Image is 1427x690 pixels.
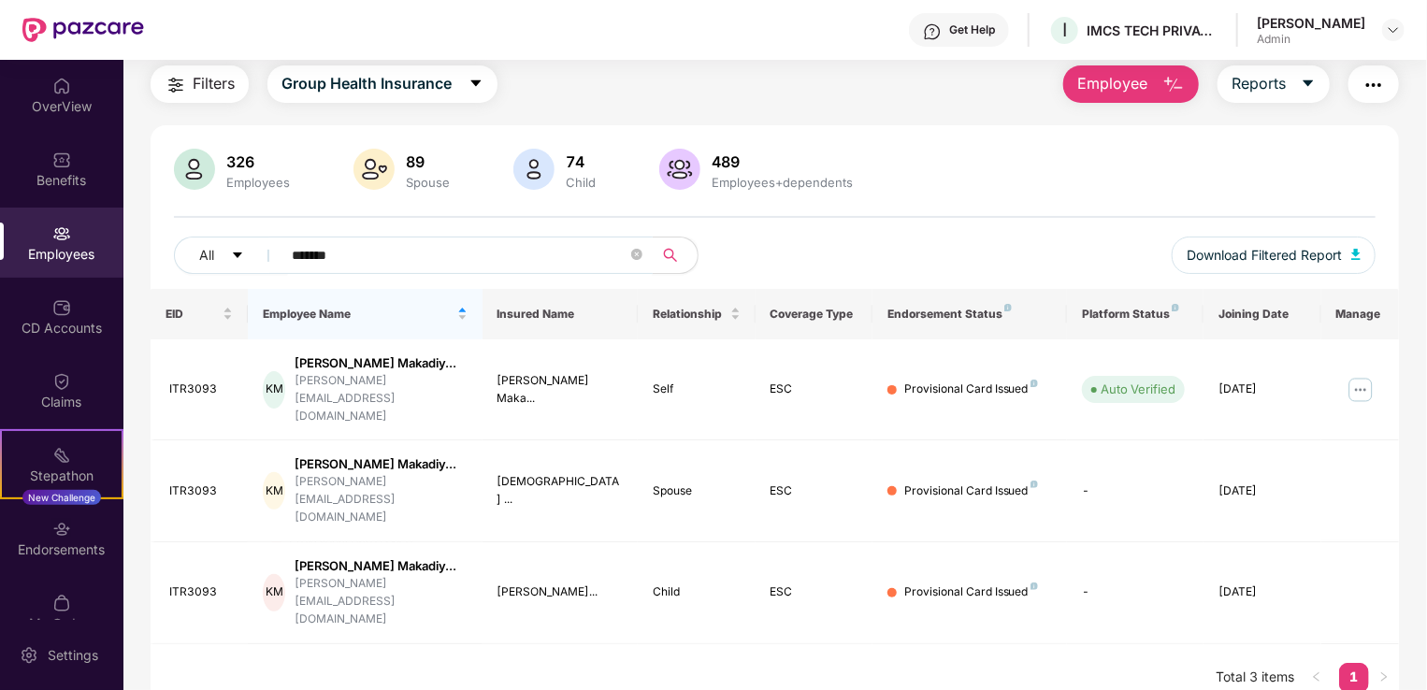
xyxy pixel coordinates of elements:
[295,455,467,473] div: [PERSON_NAME] Makadiy...
[1218,381,1305,398] div: [DATE]
[1321,289,1399,339] th: Manage
[1162,74,1185,96] img: svg+xml;base64,PHN2ZyB4bWxucz0iaHR0cDovL3d3dy53My5vcmcvMjAwMC9zdmciIHhtbG5zOnhsaW5rPSJodHRwOi8vd3...
[174,149,215,190] img: svg+xml;base64,PHN2ZyB4bWxucz0iaHR0cDovL3d3dy53My5vcmcvMjAwMC9zdmciIHhtbG5zOnhsaW5rPSJodHRwOi8vd3...
[1063,65,1199,103] button: Employee
[652,248,688,263] span: search
[468,76,483,93] span: caret-down
[1187,245,1342,266] span: Download Filtered Report
[193,72,235,95] span: Filters
[1301,76,1316,93] span: caret-down
[20,646,38,665] img: svg+xml;base64,PHN2ZyBpZD0iU2V0dGluZy0yMHgyMCIgeG1sbnM9Imh0dHA6Ly93d3cudzMub3JnLzIwMDAvc3ZnIiB3aW...
[166,307,219,322] span: EID
[151,289,248,339] th: EID
[1378,671,1390,683] span: right
[295,372,467,425] div: [PERSON_NAME][EMAIL_ADDRESS][DOMAIN_NAME]
[562,152,599,171] div: 74
[52,520,71,539] img: svg+xml;base64,PHN2ZyBpZD0iRW5kb3JzZW1lbnRzIiB4bWxucz0iaHR0cDovL3d3dy53My5vcmcvMjAwMC9zdmciIHdpZH...
[22,490,101,505] div: New Challenge
[904,381,1038,398] div: Provisional Card Issued
[708,175,857,190] div: Employees+dependents
[562,175,599,190] div: Child
[231,249,244,264] span: caret-down
[169,482,233,500] div: ITR3093
[223,175,294,190] div: Employees
[1218,583,1305,601] div: [DATE]
[652,237,699,274] button: search
[22,18,144,42] img: New Pazcare Logo
[281,72,452,95] span: Group Health Insurance
[1257,14,1365,32] div: [PERSON_NAME]
[771,381,858,398] div: ESC
[263,371,285,409] div: KM
[1386,22,1401,37] img: svg+xml;base64,PHN2ZyBpZD0iRHJvcGRvd24tMzJ4MzIiIHhtbG5zPSJodHRwOi8vd3d3LnczLm9yZy8yMDAwL3N2ZyIgd2...
[1218,65,1330,103] button: Reportscaret-down
[52,224,71,243] img: svg+xml;base64,PHN2ZyBpZD0iRW1wbG95ZWVzIiB4bWxucz0iaHR0cDovL3d3dy53My5vcmcvMjAwMC9zdmciIHdpZHRoPS...
[771,583,858,601] div: ESC
[402,175,454,190] div: Spouse
[638,289,755,339] th: Relationship
[653,307,726,322] span: Relationship
[295,557,467,575] div: [PERSON_NAME] Makadiy...
[756,289,872,339] th: Coverage Type
[1172,304,1179,311] img: svg+xml;base64,PHN2ZyB4bWxucz0iaHR0cDovL3d3dy53My5vcmcvMjAwMC9zdmciIHdpZHRoPSI4IiBoZWlnaHQ9IjgiIH...
[1346,375,1376,405] img: manageButton
[949,22,995,37] div: Get Help
[52,372,71,391] img: svg+xml;base64,PHN2ZyBpZD0iQ2xhaW0iIHhtbG5zPSJodHRwOi8vd3d3LnczLm9yZy8yMDAwL3N2ZyIgd2lkdGg9IjIwIi...
[631,249,642,260] span: close-circle
[353,149,395,190] img: svg+xml;base64,PHN2ZyB4bWxucz0iaHR0cDovL3d3dy53My5vcmcvMjAwMC9zdmciIHhtbG5zOnhsaW5rPSJodHRwOi8vd3...
[267,65,497,103] button: Group Health Insurancecaret-down
[1087,22,1218,39] div: IMCS TECH PRIVATE LIMITED
[169,583,233,601] div: ITR3093
[295,354,467,372] div: [PERSON_NAME] Makadiy...
[923,22,942,41] img: svg+xml;base64,PHN2ZyBpZD0iSGVscC0zMngzMiIgeG1sbnM9Imh0dHA6Ly93d3cudzMub3JnLzIwMDAvc3ZnIiB3aWR0aD...
[659,149,700,190] img: svg+xml;base64,PHN2ZyB4bWxucz0iaHR0cDovL3d3dy53My5vcmcvMjAwMC9zdmciIHhtbG5zOnhsaW5rPSJodHRwOi8vd3...
[295,473,467,526] div: [PERSON_NAME][EMAIL_ADDRESS][DOMAIN_NAME]
[1082,307,1189,322] div: Platform Status
[1101,380,1175,398] div: Auto Verified
[771,482,858,500] div: ESC
[1031,380,1038,387] img: svg+xml;base64,PHN2ZyB4bWxucz0iaHR0cDovL3d3dy53My5vcmcvMjAwMC9zdmciIHdpZHRoPSI4IiBoZWlnaHQ9IjgiIH...
[199,245,214,266] span: All
[295,575,467,628] div: [PERSON_NAME][EMAIL_ADDRESS][DOMAIN_NAME]
[263,472,285,510] div: KM
[263,574,285,611] div: KM
[52,298,71,317] img: svg+xml;base64,PHN2ZyBpZD0iQ0RfQWNjb3VudHMiIGRhdGEtbmFtZT0iQ0QgQWNjb3VudHMiIHhtbG5zPSJodHRwOi8vd3...
[1004,304,1012,311] img: svg+xml;base64,PHN2ZyB4bWxucz0iaHR0cDovL3d3dy53My5vcmcvMjAwMC9zdmciIHdpZHRoPSI4IiBoZWlnaHQ9IjgiIH...
[1031,582,1038,590] img: svg+xml;base64,PHN2ZyB4bWxucz0iaHR0cDovL3d3dy53My5vcmcvMjAwMC9zdmciIHdpZHRoPSI4IiBoZWlnaHQ9IjgiIH...
[497,583,624,601] div: [PERSON_NAME]...
[263,307,453,322] span: Employee Name
[1031,481,1038,488] img: svg+xml;base64,PHN2ZyB4bWxucz0iaHR0cDovL3d3dy53My5vcmcvMjAwMC9zdmciIHdpZHRoPSI4IiBoZWlnaHQ9IjgiIH...
[1067,440,1204,542] td: -
[52,446,71,465] img: svg+xml;base64,PHN2ZyB4bWxucz0iaHR0cDovL3d3dy53My5vcmcvMjAwMC9zdmciIHdpZHRoPSIyMSIgaGVpZ2h0PSIyMC...
[1218,482,1305,500] div: [DATE]
[1362,74,1385,96] img: svg+xml;base64,PHN2ZyB4bWxucz0iaHR0cDovL3d3dy53My5vcmcvMjAwMC9zdmciIHdpZHRoPSIyNCIgaGVpZ2h0PSIyNC...
[223,152,294,171] div: 326
[904,583,1038,601] div: Provisional Card Issued
[52,594,71,612] img: svg+xml;base64,PHN2ZyBpZD0iTXlfT3JkZXJzIiBkYXRhLW5hbWU9Ik15IE9yZGVycyIgeG1sbnM9Imh0dHA6Ly93d3cudz...
[169,381,233,398] div: ITR3093
[1257,32,1365,47] div: Admin
[1172,237,1376,274] button: Download Filtered Report
[497,372,624,408] div: [PERSON_NAME] Maka...
[1311,671,1322,683] span: left
[513,149,555,190] img: svg+xml;base64,PHN2ZyB4bWxucz0iaHR0cDovL3d3dy53My5vcmcvMjAwMC9zdmciIHhtbG5zOnhsaW5rPSJodHRwOi8vd3...
[887,307,1053,322] div: Endorsement Status
[174,237,288,274] button: Allcaret-down
[402,152,454,171] div: 89
[653,381,740,398] div: Self
[904,482,1038,500] div: Provisional Card Issued
[151,65,249,103] button: Filters
[1067,542,1204,644] td: -
[497,473,624,509] div: [DEMOGRAPHIC_DATA] ...
[483,289,639,339] th: Insured Name
[52,77,71,95] img: svg+xml;base64,PHN2ZyBpZD0iSG9tZSIgeG1sbnM9Imh0dHA6Ly93d3cudzMub3JnLzIwMDAvc3ZnIiB3aWR0aD0iMjAiIG...
[1077,72,1147,95] span: Employee
[1204,289,1320,339] th: Joining Date
[653,583,740,601] div: Child
[631,247,642,265] span: close-circle
[1232,72,1286,95] span: Reports
[165,74,187,96] img: svg+xml;base64,PHN2ZyB4bWxucz0iaHR0cDovL3d3dy53My5vcmcvMjAwMC9zdmciIHdpZHRoPSIyNCIgaGVpZ2h0PSIyNC...
[2,467,122,485] div: Stepathon
[42,646,104,665] div: Settings
[1351,249,1361,260] img: svg+xml;base64,PHN2ZyB4bWxucz0iaHR0cDovL3d3dy53My5vcmcvMjAwMC9zdmciIHhtbG5zOnhsaW5rPSJodHRwOi8vd3...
